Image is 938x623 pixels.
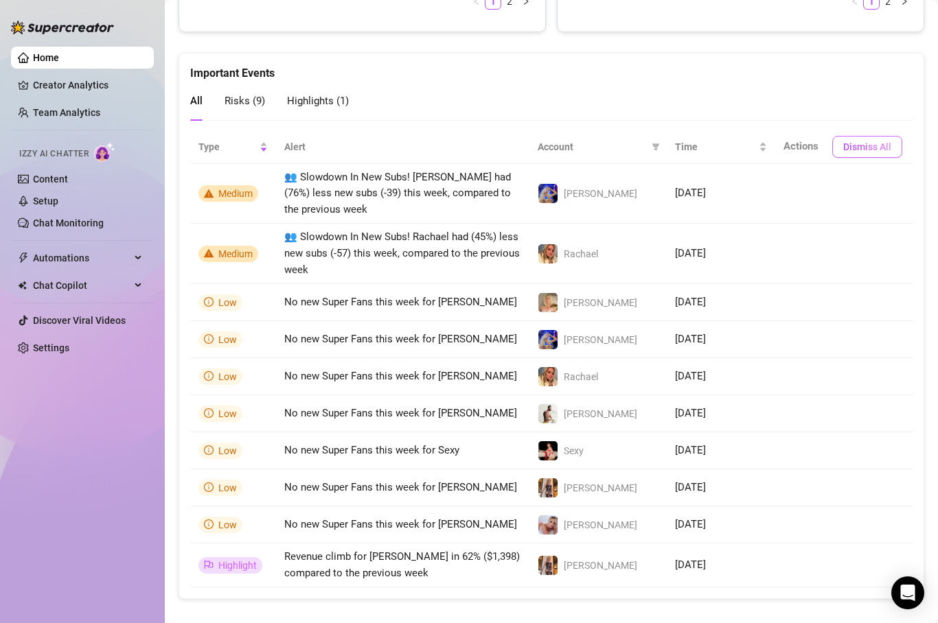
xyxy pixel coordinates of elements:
[284,333,517,345] span: No new Super Fans this week for [PERSON_NAME]
[832,136,902,158] button: Dismiss All
[33,218,104,228] a: Chat Monitoring
[190,54,913,82] div: Important Events
[284,407,517,419] span: No new Super Fans this week for [PERSON_NAME]
[204,560,214,569] span: flag
[204,445,214,455] span: info-circle
[783,140,819,152] span: Actions
[204,482,214,492] span: info-circle
[204,334,214,344] span: info-circle
[538,441,558,460] img: Sexy
[204,248,214,258] span: warning
[675,247,706,259] span: [DATE]
[218,482,237,493] span: Low
[538,184,558,203] img: Courtney
[538,139,646,154] span: Account
[564,188,637,199] span: [PERSON_NAME]
[284,171,511,215] span: 👥 Slowdown In New Subs! [PERSON_NAME] had (76%) less new subs (-39) this week, compared to the pr...
[218,408,237,419] span: Low
[218,371,237,382] span: Low
[675,139,756,154] span: Time
[564,408,637,419] span: [PERSON_NAME]
[204,297,214,307] span: info-circle
[284,518,517,530] span: No new Super Fans this week for [PERSON_NAME]
[284,444,459,456] span: No new Super Fans this week for Sexy
[564,445,584,456] span: Sexy
[33,196,58,207] a: Setup
[11,21,114,34] img: logo-BBDzfeDw.svg
[564,519,637,530] span: [PERSON_NAME]
[287,95,349,107] span: Highlights ( 1 )
[18,281,27,290] img: Chat Copilot
[675,187,706,199] span: [DATE]
[218,334,237,345] span: Low
[218,445,237,456] span: Low
[225,95,265,107] span: Risks ( 9 )
[190,95,203,107] span: All
[33,174,68,185] a: Content
[33,342,69,353] a: Settings
[538,404,558,423] img: Quinton
[33,107,100,118] a: Team Analytics
[190,130,276,164] th: Type
[218,297,237,308] span: Low
[564,371,598,382] span: Rachael
[33,74,143,96] a: Creator Analytics
[675,559,706,571] span: [DATE]
[218,560,257,571] span: Highlight
[284,550,520,579] span: Revenue climb for [PERSON_NAME] in 62% ($1,398) compared to the previous week
[538,478,558,497] img: Mellanie
[538,293,558,312] img: Karen
[218,188,253,199] span: Medium
[538,367,558,386] img: Rachael
[891,576,924,609] div: Open Intercom Messenger
[564,248,598,259] span: Rachael
[218,519,237,530] span: Low
[843,141,891,152] span: Dismiss All
[33,247,130,269] span: Automations
[667,130,775,164] th: Time
[649,137,663,157] span: filter
[218,248,253,259] span: Medium
[564,334,637,345] span: [PERSON_NAME]
[284,231,520,275] span: 👥 Slowdown In New Subs! Rachael had (45%) less new subs (-57) this week, compared to the previous...
[675,296,706,308] span: [DATE]
[675,333,706,345] span: [DATE]
[564,482,637,493] span: [PERSON_NAME]
[538,556,558,575] img: Mellanie
[538,244,558,263] img: Rachael
[675,407,706,419] span: [DATE]
[675,481,706,493] span: [DATE]
[18,252,29,263] span: thunderbolt
[564,560,637,571] span: [PERSON_NAME]
[204,371,214,381] span: info-circle
[675,518,706,530] span: [DATE]
[564,297,637,308] span: [PERSON_NAME]
[284,296,517,308] span: No new Super Fans this week for [PERSON_NAME]
[33,274,130,296] span: Chat Copilot
[284,370,517,382] span: No new Super Fans this week for [PERSON_NAME]
[538,515,558,534] img: Kelsey
[675,444,706,456] span: [DATE]
[33,52,59,63] a: Home
[204,519,214,529] span: info-circle
[204,408,214,418] span: info-circle
[198,139,257,154] span: Type
[276,130,529,164] th: Alert
[94,142,115,162] img: AI Chatter
[19,148,89,161] span: Izzy AI Chatter
[675,370,706,382] span: [DATE]
[652,143,660,151] span: filter
[538,330,558,349] img: Courtney
[33,315,126,326] a: Discover Viral Videos
[284,481,517,493] span: No new Super Fans this week for [PERSON_NAME]
[204,189,214,198] span: warning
